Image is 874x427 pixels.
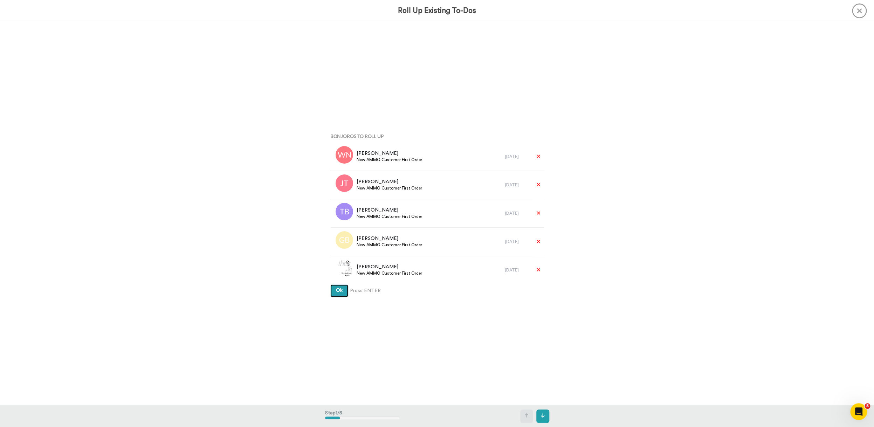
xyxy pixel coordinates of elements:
[357,178,422,185] span: [PERSON_NAME]
[336,231,353,249] img: gb.png
[357,185,422,191] span: New AMMO Customer First Order
[336,260,353,277] img: b07fefdd-0ece-49e3-808d-305c017254c5.png
[505,182,530,188] div: [DATE]
[330,133,544,139] h4: Bonjoros To Roll Up
[505,267,530,273] div: [DATE]
[357,263,422,270] span: [PERSON_NAME]
[350,287,381,294] span: Press ENTER
[357,150,422,157] span: [PERSON_NAME]
[336,203,353,220] img: tb.png
[505,211,530,216] div: [DATE]
[357,270,422,276] span: New AMMO Customer First Order
[505,239,530,245] div: [DATE]
[357,207,422,214] span: [PERSON_NAME]
[336,288,343,293] span: Ok
[336,174,353,192] img: jt.png
[850,403,867,420] iframe: Intercom live chat
[330,284,348,297] button: Ok
[357,214,422,219] span: New AMMO Customer First Order
[865,403,870,409] span: 5
[398,7,476,15] h3: Roll Up Existing To-Dos
[357,235,422,242] span: [PERSON_NAME]
[336,146,353,164] img: wn.png
[325,406,400,426] div: Step 1 / 5
[357,157,422,163] span: New AMMO Customer First Order
[505,154,530,159] div: [DATE]
[357,242,422,248] span: New AMMO Customer First Order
